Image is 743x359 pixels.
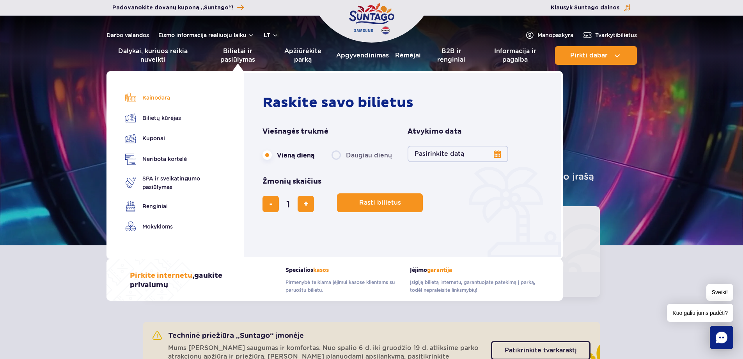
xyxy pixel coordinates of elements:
a: Bilietai ir pasiūlymas [206,46,270,65]
font: Pirkite internetu [130,271,192,280]
font: Pasirinkite datą [415,150,464,157]
button: Pirkti dabar [555,46,637,65]
a: Manopaskyra [525,30,573,40]
font: Kuo galiu jums padėti? [672,310,728,316]
a: Rėmėjai [395,46,421,65]
font: Atvykimo data [408,127,462,136]
font: bilietus [617,32,637,38]
a: Apžiūrėkite parką [276,46,330,65]
font: Neribota kortelė [142,156,187,162]
a: Tvarkytibilietus [583,30,637,40]
font: Tvarkyti [595,32,617,38]
font: Dalykai, kuriuos reikia nuveikti [118,47,188,63]
input: bilietų skaičius [279,195,298,213]
font: kasos [313,267,329,273]
button: pridėti bilietą [298,196,314,212]
font: SPA ir sveikatingumo pasiūlymas [142,175,200,190]
button: pašalinti bilietą [262,196,279,212]
font: Bilietų kūrėjas [142,115,181,121]
font: Pirmenybė teikiama įėjimui kasose klientams su paruoštu bilietu. [285,279,395,293]
font: Žmonių skaičius [262,177,321,186]
font: Informacija ir pagalba [494,47,536,63]
font: Bilietai ir pasiūlymas [220,47,255,63]
font: Mano [537,32,552,38]
font: gaukite privalumų [130,271,222,289]
font: Sveiki! [712,289,728,295]
button: lt [264,31,278,39]
font: Specialios [285,267,313,273]
font: Daugiau dienų [346,152,392,159]
font: Darbo valandos [106,32,149,38]
a: Bilietų kūrėjas [125,113,225,123]
font: Vieną dieną [277,152,314,159]
button: Eismo informacija realiuoju laiku [158,32,254,38]
a: SPA ir sveikatingumo pasiūlymas [125,174,225,191]
font: Rėmėjai [395,52,421,59]
font: lt [264,32,270,38]
a: Renginiai [125,201,225,212]
a: B2B ir renginiai [427,46,475,65]
font: Kainodara [142,95,170,101]
a: Kuponai [125,133,225,144]
form: Planuojate savo vizitą į Lenkijos parką [262,127,546,212]
font: paskyra [552,32,573,38]
font: Įėjimo [410,267,427,273]
font: Renginiai [142,203,168,209]
font: Apžiūrėkite parką [284,47,321,63]
div: Pokalbis [710,326,733,349]
font: Kuponai [142,135,165,141]
button: Pasirinkite datą [408,146,508,162]
font: B2B ir renginiai [437,47,465,63]
a: Dalykai, kuriuos reikia nuveikti [106,46,200,65]
font: , [192,271,194,280]
font: Apgyvendinimas [336,52,389,59]
font: garantija [427,267,452,273]
button: Rasti bilietus [337,193,423,212]
a: Kainodara [125,92,225,103]
a: Darbo valandos [106,31,149,39]
font: Viešnagės trukmė [262,127,328,136]
font: Raskite savo bilietus [262,94,413,111]
font: Įsigiję bilietą internetu, garantuojate patekimą į parką, todėl nepraleisite linksmybių! [410,279,535,293]
font: Eismo informacija realiuoju laiku [158,32,246,38]
a: Informacija ir pagalba [482,46,549,65]
a: Apgyvendinimas [336,46,389,65]
a: Neribota kortelė [125,154,225,165]
font: Mokykloms [142,223,173,230]
a: Mokykloms [125,221,225,232]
